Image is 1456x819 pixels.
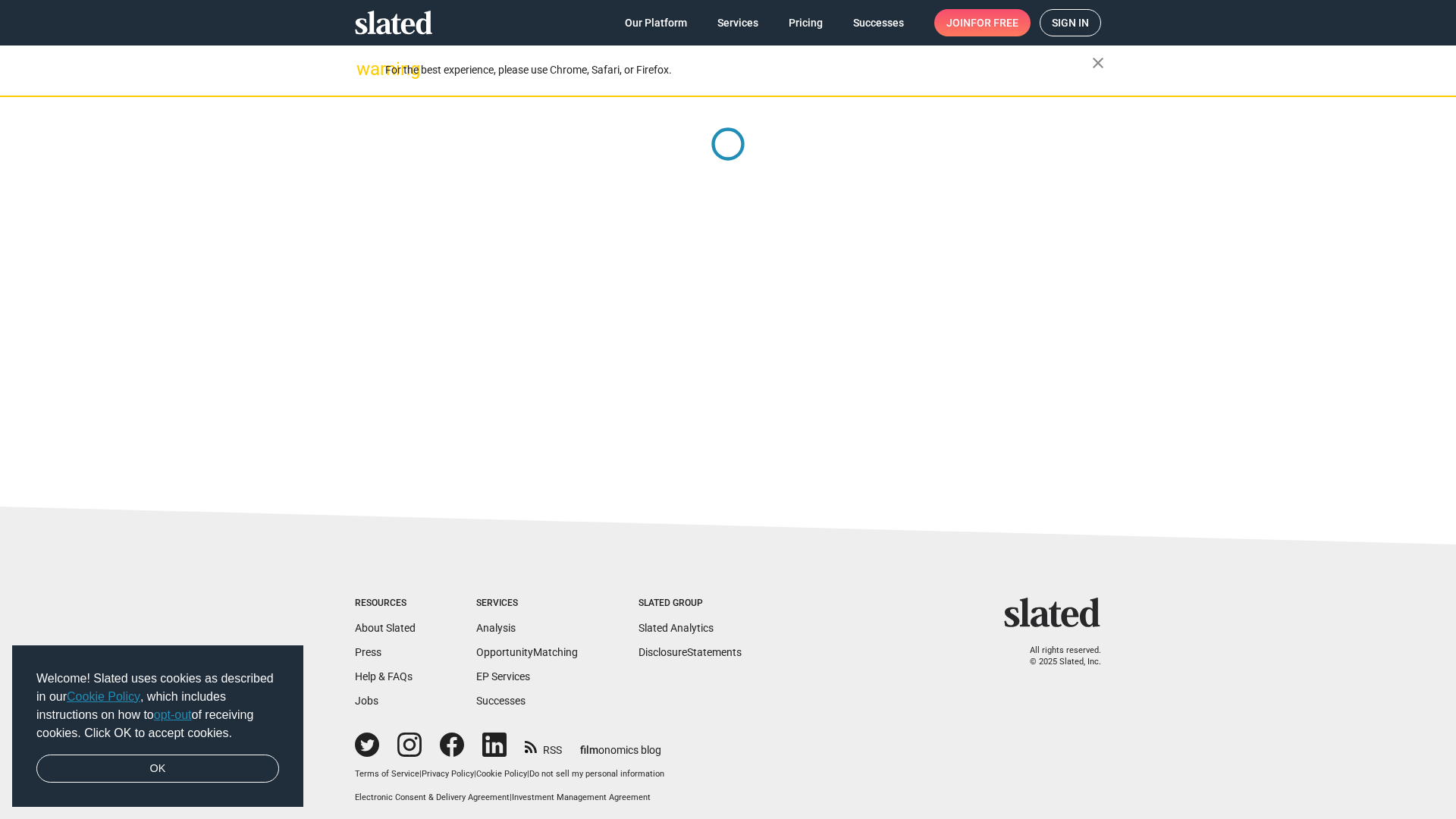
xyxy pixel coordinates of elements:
[154,708,192,721] a: opt-out
[355,769,419,779] a: Terms of Service
[67,690,140,703] a: Cookie Policy
[580,744,598,756] span: film
[971,9,1018,36] span: for free
[474,769,476,779] span: |
[355,792,510,802] a: Electronic Consent & Delivery Agreement
[476,769,527,779] a: Cookie Policy
[422,769,474,779] a: Privacy Policy
[476,646,578,658] a: OpportunityMatching
[1014,645,1101,667] p: All rights reserved. © 2025 Slated, Inc.
[355,670,413,682] a: Help & FAQs
[510,792,512,802] span: |
[419,769,422,779] span: |
[476,695,526,707] a: Successes
[355,646,381,658] a: Press
[625,9,687,36] span: Our Platform
[476,598,578,610] div: Services
[529,769,664,780] button: Do not sell my personal information
[36,670,279,742] span: Welcome! Slated uses cookies as described in our , which includes instructions on how to of recei...
[717,9,758,36] span: Services
[639,646,742,658] a: DisclosureStatements
[1040,9,1101,36] a: Sign in
[385,60,1092,80] div: For the best experience, please use Chrome, Safari, or Firefox.
[946,9,1018,36] span: Join
[512,792,651,802] a: Investment Management Agreement
[12,645,303,808] div: cookieconsent
[580,731,661,758] a: filmonomics blog
[705,9,770,36] a: Services
[36,755,279,783] a: dismiss cookie message
[527,769,529,779] span: |
[525,734,562,758] a: RSS
[1089,54,1107,72] mat-icon: close
[476,622,516,634] a: Analysis
[476,670,530,682] a: EP Services
[853,9,904,36] span: Successes
[777,9,835,36] a: Pricing
[841,9,916,36] a: Successes
[613,9,699,36] a: Our Platform
[355,598,416,610] div: Resources
[356,60,375,78] mat-icon: warning
[355,622,416,634] a: About Slated
[1052,10,1089,36] span: Sign in
[639,622,714,634] a: Slated Analytics
[639,598,742,610] div: Slated Group
[355,695,378,707] a: Jobs
[934,9,1031,36] a: Joinfor free
[789,9,823,36] span: Pricing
